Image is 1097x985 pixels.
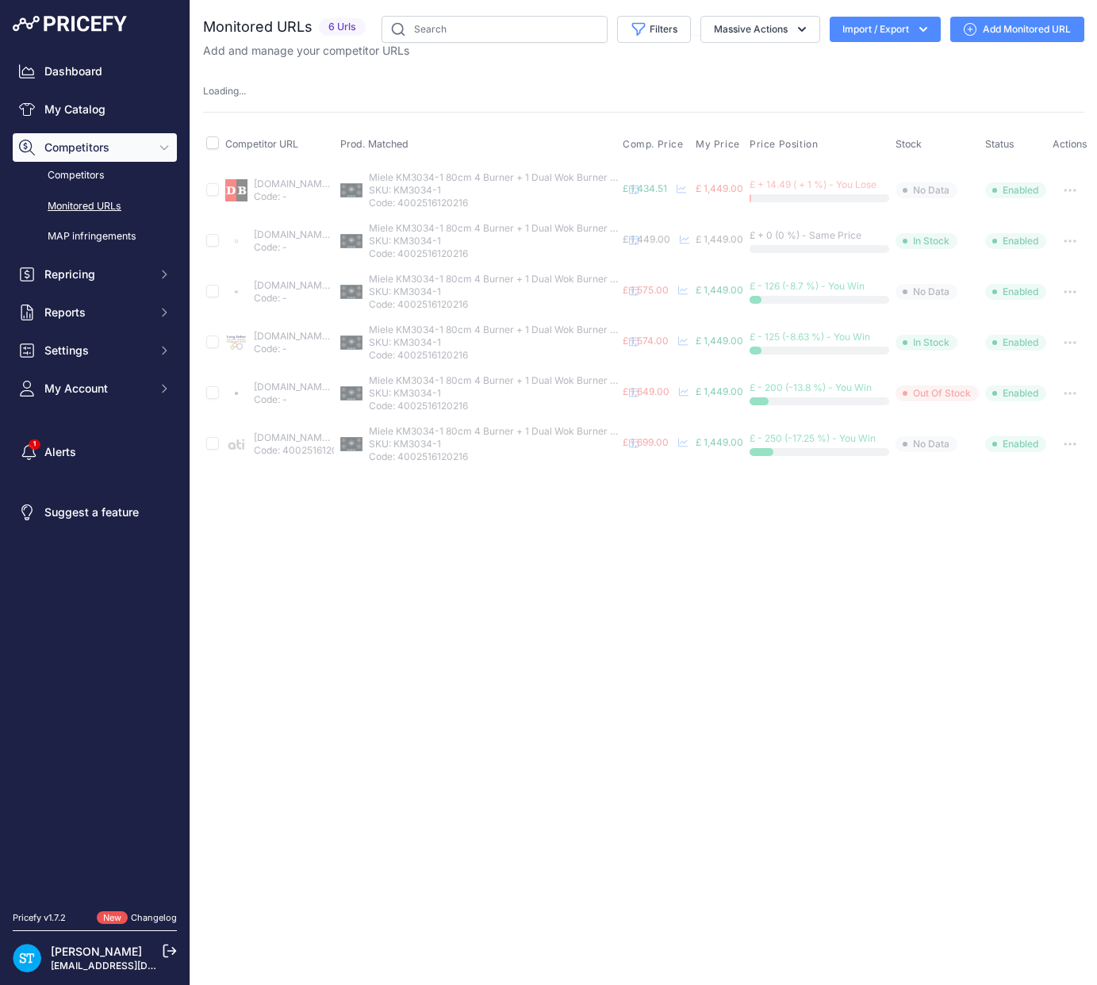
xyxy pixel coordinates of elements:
[369,336,623,349] p: SKU: KM3034-1
[750,432,876,444] span: £ - 250 (-17.25 %) - You Win
[696,138,743,151] button: My Price
[985,436,1046,452] span: Enabled
[369,235,623,247] p: SKU: KM3034-1
[369,425,648,437] span: Miele KM3034-1 80cm 4 Burner + 1 Dual Wok Burner Gas Hob
[369,197,623,209] p: Code: 4002516120216
[13,336,177,365] button: Settings
[985,385,1046,401] span: Enabled
[623,335,669,347] span: £ 1,574.00
[696,335,743,347] span: £ 1,449.00
[623,233,670,245] span: £ 1,449.00
[13,95,177,124] a: My Catalog
[623,284,669,296] span: £ 1,575.00
[13,374,177,403] button: My Account
[254,330,356,342] a: [DOMAIN_NAME][URL]
[254,228,356,240] a: [DOMAIN_NAME][URL]
[203,85,246,97] span: Loading
[13,911,66,925] div: Pricefy v1.7.2
[896,182,957,198] span: No Data
[750,280,865,292] span: £ - 126 (-8.7 %) - You Win
[696,385,743,397] span: £ 1,449.00
[623,138,684,151] span: Comp. Price
[225,138,298,150] span: Competitor URL
[696,284,743,296] span: £ 1,449.00
[750,178,876,190] span: £ + 14.49 ( + 1 %) - You Lose
[254,381,356,393] a: [DOMAIN_NAME][URL]
[13,57,177,892] nav: Sidebar
[896,284,957,300] span: No Data
[369,171,648,183] span: Miele KM3034-1 80cm 4 Burner + 1 Dual Wok Burner Gas Hob
[97,911,128,925] span: New
[696,182,743,194] span: £ 1,449.00
[896,436,957,452] span: No Data
[44,140,148,155] span: Competitors
[382,16,608,43] input: Search
[369,324,648,335] span: Miele KM3034-1 80cm 4 Burner + 1 Dual Wok Burner Gas Hob
[203,43,409,59] p: Add and manage your competitor URLs
[700,16,820,43] button: Massive Actions
[985,138,1015,150] span: Status
[13,133,177,162] button: Competitors
[13,162,177,190] a: Competitors
[1053,138,1087,150] span: Actions
[623,385,669,397] span: £ 1,649.00
[623,182,667,194] span: £ 1,434.51
[369,247,623,260] p: Code: 4002516120216
[896,233,957,249] span: In Stock
[896,138,922,150] span: Stock
[13,57,177,86] a: Dashboard
[239,85,246,97] span: ...
[254,292,334,305] p: Code: -
[750,381,872,393] span: £ - 200 (-13.8 %) - You Win
[13,223,177,251] a: MAP infringements
[985,335,1046,351] span: Enabled
[254,279,356,291] a: [DOMAIN_NAME][URL]
[369,438,623,450] p: SKU: KM3034-1
[203,16,313,38] h2: Monitored URLs
[13,193,177,220] a: Monitored URLs
[369,184,623,197] p: SKU: KM3034-1
[369,222,648,234] span: Miele KM3034-1 80cm 4 Burner + 1 Dual Wok Burner Gas Hob
[254,444,334,457] p: Code: 4002516120216
[985,233,1046,249] span: Enabled
[319,18,366,36] span: 6 Urls
[985,182,1046,198] span: Enabled
[696,233,743,245] span: £ 1,449.00
[340,138,408,150] span: Prod. Matched
[750,138,821,151] button: Price Position
[696,436,743,448] span: £ 1,449.00
[696,138,740,151] span: My Price
[896,385,979,401] span: Out Of Stock
[254,178,356,190] a: [DOMAIN_NAME][URL]
[44,343,148,358] span: Settings
[369,400,623,412] p: Code: 4002516120216
[950,17,1084,42] a: Add Monitored URL
[623,138,687,151] button: Comp. Price
[623,436,669,448] span: £ 1,699.00
[13,298,177,327] button: Reports
[369,374,648,386] span: Miele KM3034-1 80cm 4 Burner + 1 Dual Wok Burner Gas Hob
[254,343,334,355] p: Code: -
[13,438,177,466] a: Alerts
[13,260,177,289] button: Repricing
[44,381,148,397] span: My Account
[51,960,217,972] a: [EMAIL_ADDRESS][DOMAIN_NAME]
[369,298,623,311] p: Code: 4002516120216
[13,498,177,527] a: Suggest a feature
[750,229,861,241] span: £ + 0 (0 %) - Same Price
[896,335,957,351] span: In Stock
[369,387,623,400] p: SKU: KM3034-1
[13,16,127,32] img: Pricefy Logo
[617,16,691,43] button: Filters
[254,190,334,203] p: Code: -
[369,450,623,463] p: Code: 4002516120216
[131,912,177,923] a: Changelog
[750,138,818,151] span: Price Position
[254,241,334,254] p: Code: -
[750,331,870,343] span: £ - 125 (-8.63 %) - You Win
[369,349,623,362] p: Code: 4002516120216
[369,286,623,298] p: SKU: KM3034-1
[254,431,356,443] a: [DOMAIN_NAME][URL]
[369,273,648,285] span: Miele KM3034-1 80cm 4 Burner + 1 Dual Wok Burner Gas Hob
[51,945,142,958] a: [PERSON_NAME]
